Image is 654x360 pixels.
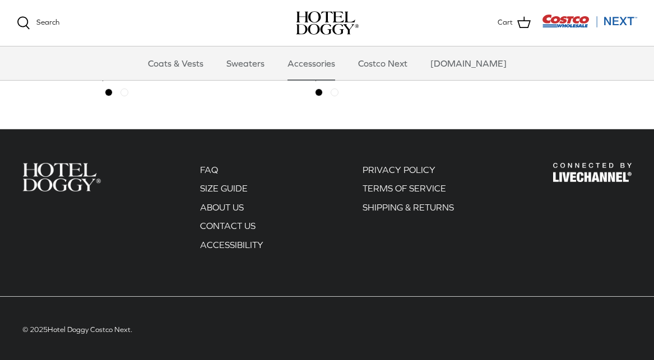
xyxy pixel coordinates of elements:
[17,16,59,30] a: Search
[216,46,275,80] a: Sweaters
[542,14,637,28] img: Costco Next
[36,18,59,26] span: Search
[22,163,101,191] img: Hotel Doggy Costco Next
[363,202,454,212] a: SHIPPING & RETURNS
[189,163,275,257] div: Secondary navigation
[542,21,637,30] a: Visit Costco Next
[200,165,218,175] a: FAQ
[200,221,256,231] a: CONTACT US
[363,183,446,193] a: TERMS OF SERVICE
[48,325,131,334] a: Hotel Doggy Costco Next
[277,46,345,80] a: Accessories
[200,240,263,250] a: ACCESSIBILITY
[296,11,359,35] img: hoteldoggycom
[351,163,465,257] div: Secondary navigation
[200,202,244,212] a: ABOUT US
[498,16,531,30] a: Cart
[348,46,418,80] a: Costco Next
[553,163,632,183] img: Hotel Doggy Costco Next
[22,325,132,334] span: © 2025 .
[363,165,435,175] a: PRIVACY POLICY
[200,183,248,193] a: SIZE GUIDE
[138,46,214,80] a: Coats & Vests
[498,17,513,29] span: Cart
[296,11,359,35] a: hoteldoggy.com hoteldoggycom
[420,46,517,80] a: [DOMAIN_NAME]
